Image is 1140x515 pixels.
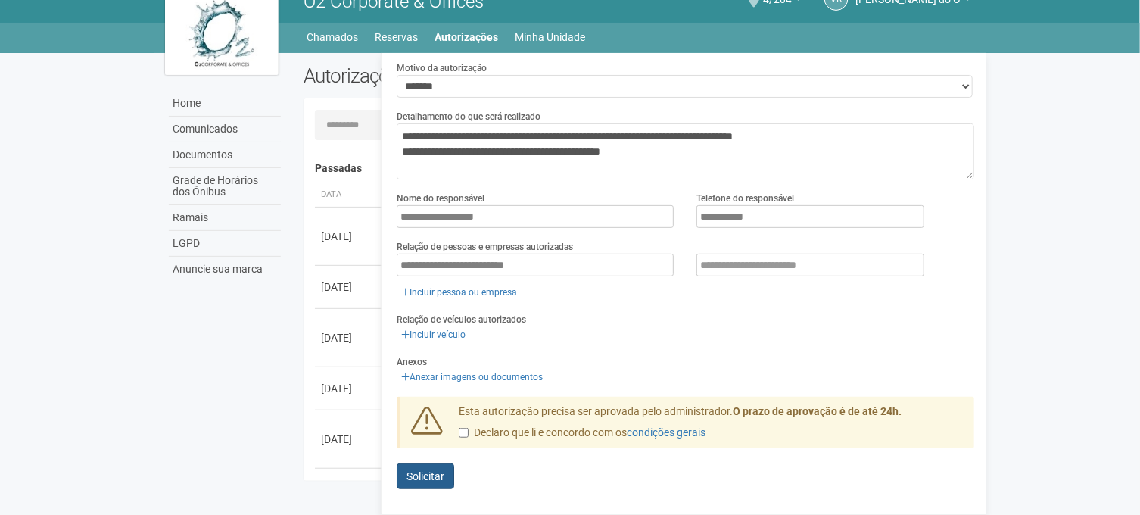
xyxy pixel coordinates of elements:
[397,61,487,75] label: Motivo da autorização
[397,110,540,123] label: Detalhamento do que será realizado
[169,168,281,205] a: Grade de Horários dos Ônibus
[169,91,281,117] a: Home
[304,64,628,87] h2: Autorizações
[696,192,794,205] label: Telefone do responsável
[397,326,470,343] a: Incluir veículo
[169,205,281,231] a: Ramais
[397,463,454,489] button: Solicitar
[321,381,377,396] div: [DATE]
[169,231,281,257] a: LGPD
[321,229,377,244] div: [DATE]
[459,428,469,438] input: Declaro que li e concordo com oscondições gerais
[321,432,377,447] div: [DATE]
[397,369,547,385] a: Anexar imagens ou documentos
[447,404,974,448] div: Esta autorização precisa ser aprovada pelo administrador.
[375,27,418,48] a: Reservas
[397,192,484,205] label: Nome do responsável
[733,405,902,417] strong: O prazo de aprovação é de até 24h.
[321,279,377,295] div: [DATE]
[406,470,444,482] span: Solicitar
[307,27,358,48] a: Chamados
[315,183,383,208] th: Data
[169,257,281,282] a: Anuncie sua marca
[169,142,281,168] a: Documentos
[321,330,377,345] div: [DATE]
[397,355,427,369] label: Anexos
[459,426,705,441] label: Declaro que li e concordo com os
[435,27,498,48] a: Autorizações
[627,426,705,439] a: condições gerais
[397,313,526,326] label: Relação de veículos autorizados
[315,163,964,174] h4: Passadas
[515,27,585,48] a: Minha Unidade
[397,240,573,254] label: Relação de pessoas e empresas autorizadas
[169,117,281,142] a: Comunicados
[397,284,522,301] a: Incluir pessoa ou empresa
